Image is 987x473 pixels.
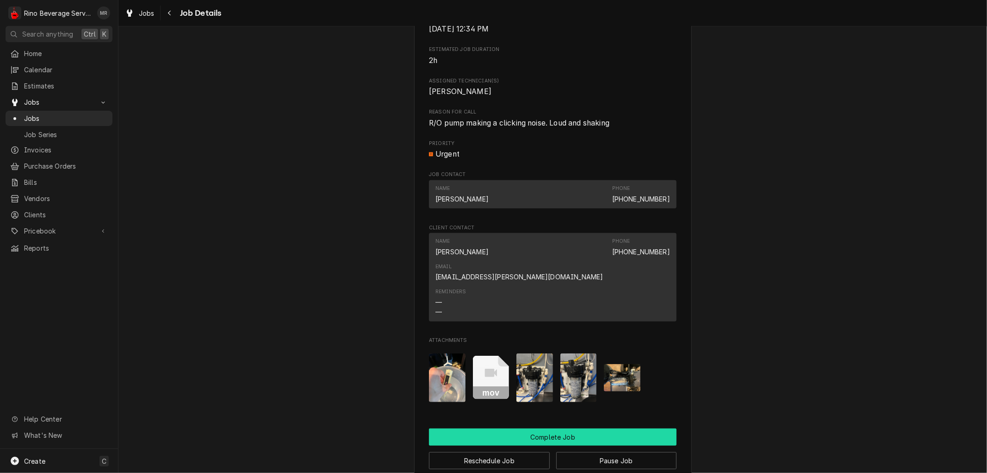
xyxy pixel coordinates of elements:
[429,24,677,35] span: Last Modified
[429,233,677,322] div: Contact
[162,6,177,20] button: Navigate back
[435,288,466,316] div: Reminders
[6,223,112,239] a: Go to Pricebook
[121,6,158,21] a: Jobs
[429,77,677,85] span: Assigned Technician(s)
[8,6,21,19] div: R
[429,55,677,66] span: Estimated Job Duration
[24,161,108,171] span: Purchase Orders
[24,114,108,123] span: Jobs
[24,97,94,107] span: Jobs
[429,233,677,326] div: Client Contact List
[560,353,597,402] img: YaDBwTT2TTSgdIjLHAcO
[429,446,677,469] div: Button Group Row
[612,195,670,203] a: [PHONE_NUMBER]
[612,238,630,245] div: Phone
[429,149,677,160] span: Priority
[429,346,677,410] span: Attachments
[6,191,112,206] a: Vendors
[102,456,106,466] span: C
[435,194,489,204] div: [PERSON_NAME]
[6,428,112,443] a: Go to What's New
[604,364,640,391] img: slS9Z7umRjKgdwWjjkHh
[435,288,466,296] div: Reminders
[6,207,112,222] a: Clients
[556,452,677,469] button: Pause Job
[6,78,112,94] a: Estimates
[177,7,222,19] span: Job Details
[139,8,155,18] span: Jobs
[24,145,108,155] span: Invoices
[429,180,677,208] div: Contact
[429,149,677,160] div: Urgent
[429,140,677,160] div: Priority
[429,87,491,96] span: [PERSON_NAME]
[429,171,677,178] span: Job Contact
[84,29,96,39] span: Ctrl
[429,429,677,446] div: Button Group Row
[429,171,677,213] div: Job Contact
[612,248,670,256] a: [PHONE_NUMBER]
[612,185,630,192] div: Phone
[24,210,108,220] span: Clients
[429,46,677,66] div: Estimated Job Duration
[24,226,94,236] span: Pricebook
[6,240,112,256] a: Reports
[6,111,112,126] a: Jobs
[435,238,489,256] div: Name
[435,185,450,192] div: Name
[24,49,108,58] span: Home
[435,238,450,245] div: Name
[429,337,677,409] div: Attachments
[6,46,112,61] a: Home
[24,457,45,465] span: Create
[435,247,489,257] div: [PERSON_NAME]
[6,411,112,427] a: Go to Help Center
[24,81,108,91] span: Estimates
[429,140,677,147] span: Priority
[6,26,112,42] button: Search anythingCtrlK
[6,62,112,77] a: Calendar
[435,185,489,203] div: Name
[435,273,603,281] a: [EMAIL_ADDRESS][PERSON_NAME][DOMAIN_NAME]
[435,263,603,282] div: Email
[24,243,108,253] span: Reports
[473,353,509,402] button: mov
[429,224,677,326] div: Client Contact
[6,142,112,158] a: Invoices
[6,95,112,110] a: Go to Jobs
[24,430,107,440] span: What's New
[24,65,108,75] span: Calendar
[24,177,108,187] span: Bills
[6,158,112,174] a: Purchase Orders
[429,77,677,97] div: Assigned Technician(s)
[429,108,677,116] span: Reason For Call
[429,46,677,53] span: Estimated Job Duration
[429,337,677,344] span: Attachments
[612,185,670,203] div: Phone
[429,224,677,232] span: Client Contact
[435,263,452,271] div: Email
[6,175,112,190] a: Bills
[429,108,677,128] div: Reason For Call
[429,25,489,33] span: [DATE] 12:34 PM
[429,429,677,446] button: Complete Job
[429,353,466,402] img: qkW2k1b6RtK1ZzjsIWBv
[429,118,677,129] span: Reason For Call
[429,56,437,65] span: 2h
[429,86,677,97] span: Assigned Technician(s)
[97,6,110,19] div: MR
[6,127,112,142] a: Job Series
[429,180,677,213] div: Job Contact List
[612,238,670,256] div: Phone
[24,8,92,18] div: Rino Beverage Service
[24,130,108,139] span: Job Series
[24,414,107,424] span: Help Center
[24,194,108,203] span: Vendors
[516,353,553,402] img: Sw4XoPBYSYCoeFLCUxlR
[429,452,550,469] button: Reschedule Job
[435,307,442,317] div: —
[435,297,442,307] div: —
[102,29,106,39] span: K
[429,119,609,127] span: R/O pump making a clicking noise. Loud and shaking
